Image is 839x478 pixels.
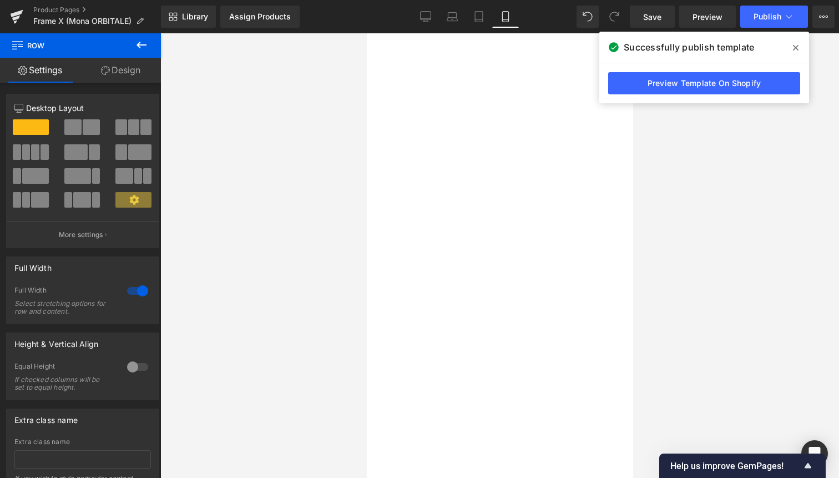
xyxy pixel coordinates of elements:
[14,102,151,114] p: Desktop Layout
[603,6,625,28] button: Redo
[7,222,159,248] button: More settings
[670,459,815,472] button: Show survey - Help us improve GemPages!
[754,12,781,21] span: Publish
[229,12,291,21] div: Assign Products
[14,333,98,349] div: Height & Vertical Align
[11,33,122,58] span: Row
[670,461,801,471] span: Help us improve GemPages!
[161,6,216,28] a: New Library
[14,409,78,425] div: Extra class name
[492,6,519,28] a: Mobile
[412,6,439,28] a: Desktop
[33,6,161,14] a: Product Pages
[679,6,736,28] a: Preview
[466,6,492,28] a: Tablet
[14,286,116,298] div: Full Width
[182,12,208,22] span: Library
[14,300,114,315] div: Select stretching options for row and content.
[740,6,808,28] button: Publish
[14,376,114,391] div: If checked columns will be set to equal height.
[624,41,754,54] span: Successfully publish template
[80,58,161,83] a: Design
[812,6,835,28] button: More
[608,72,800,94] a: Preview Template On Shopify
[693,11,722,23] span: Preview
[643,11,661,23] span: Save
[14,438,151,446] div: Extra class name
[14,257,52,273] div: Full Width
[801,440,828,467] div: Open Intercom Messenger
[59,230,103,240] p: More settings
[439,6,466,28] a: Laptop
[33,17,132,26] span: Frame X (Mona ORBITALE)
[14,362,116,374] div: Equal Height
[577,6,599,28] button: Undo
